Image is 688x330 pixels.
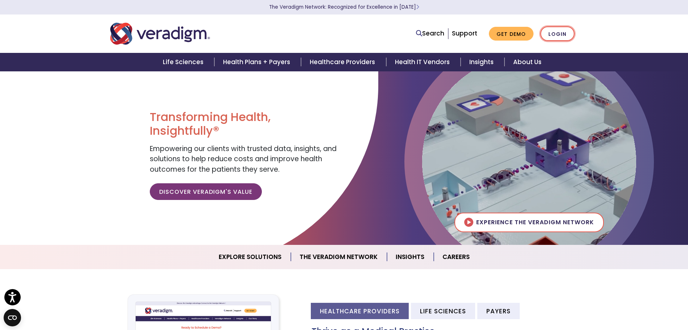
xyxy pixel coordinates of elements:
[301,53,386,71] a: Healthcare Providers
[214,53,301,71] a: Health Plans + Payers
[549,278,679,321] iframe: Drift Chat Widget
[386,53,461,71] a: Health IT Vendors
[154,53,214,71] a: Life Sciences
[291,248,387,266] a: The Veradigm Network
[4,309,21,326] button: Open CMP widget
[269,4,419,11] a: The Veradigm Network: Recognized for Excellence in [DATE]Learn More
[504,53,550,71] a: About Us
[452,29,477,38] a: Support
[150,144,337,174] span: Empowering our clients with trusted data, insights, and solutions to help reduce costs and improv...
[411,303,475,319] li: Life Sciences
[110,22,210,46] img: Veradigm logo
[311,303,409,319] li: Healthcare Providers
[540,26,574,41] a: Login
[434,248,478,266] a: Careers
[489,27,533,41] a: Get Demo
[416,29,444,38] a: Search
[477,303,520,319] li: Payers
[387,248,434,266] a: Insights
[150,183,262,200] a: Discover Veradigm's Value
[150,110,338,138] h1: Transforming Health, Insightfully®
[416,4,419,11] span: Learn More
[461,53,504,71] a: Insights
[210,248,291,266] a: Explore Solutions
